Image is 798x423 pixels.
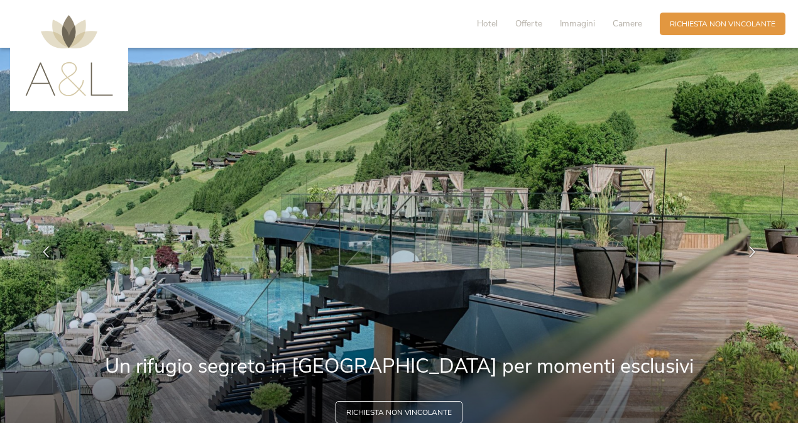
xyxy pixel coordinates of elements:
span: Hotel [477,18,498,30]
span: Immagini [560,18,595,30]
span: Camere [613,18,642,30]
span: Richiesta non vincolante [670,19,775,30]
img: AMONTI & LUNARIS Wellnessresort [25,15,113,96]
span: Offerte [515,18,542,30]
span: Richiesta non vincolante [346,407,452,418]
